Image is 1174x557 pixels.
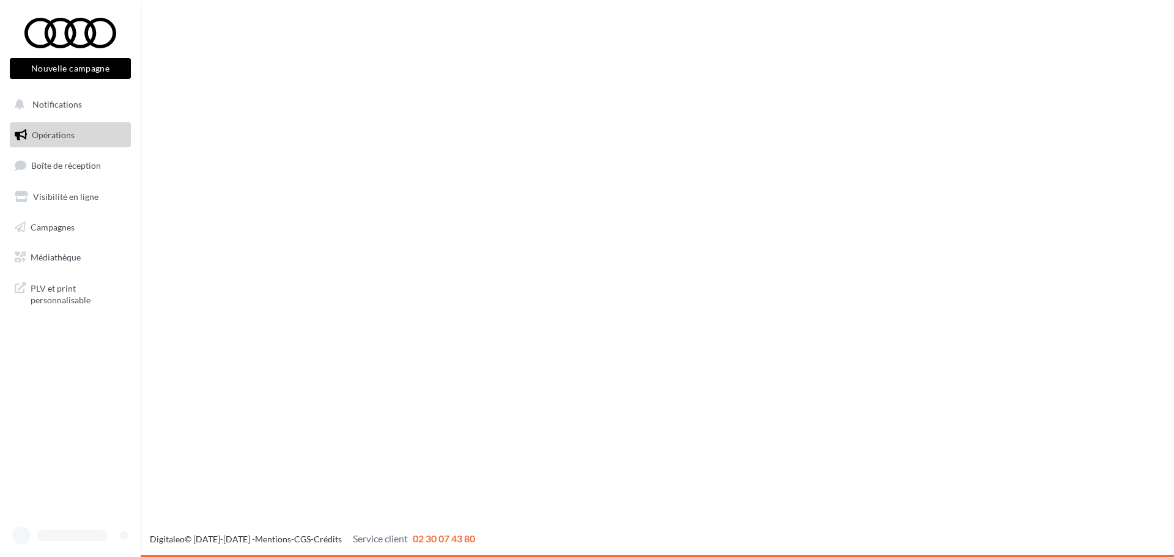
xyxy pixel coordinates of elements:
span: 02 30 07 43 80 [413,533,475,544]
a: Mentions [255,534,291,544]
a: Digitaleo [150,534,185,544]
a: Opérations [7,122,133,148]
span: Boîte de réception [31,160,101,171]
span: Notifications [32,99,82,109]
span: Campagnes [31,221,75,232]
button: Notifications [7,92,128,117]
a: CGS [294,534,311,544]
a: Campagnes [7,215,133,240]
a: Crédits [314,534,342,544]
span: Visibilité en ligne [33,191,98,202]
a: Médiathèque [7,245,133,270]
a: Visibilité en ligne [7,184,133,210]
span: PLV et print personnalisable [31,280,126,306]
span: Opérations [32,130,75,140]
a: Boîte de réception [7,152,133,179]
a: PLV et print personnalisable [7,275,133,311]
button: Nouvelle campagne [10,58,131,79]
span: © [DATE]-[DATE] - - - [150,534,475,544]
span: Médiathèque [31,252,81,262]
span: Service client [353,533,408,544]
